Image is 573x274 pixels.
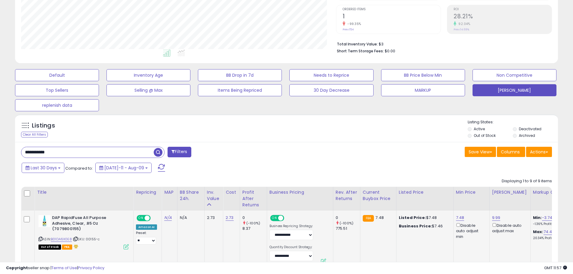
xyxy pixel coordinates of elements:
button: Columns [497,147,525,157]
span: OFF [283,216,293,221]
div: Rev. After Returns [336,189,358,202]
div: Title [37,189,131,195]
div: $7.48 [399,215,449,220]
span: Columns [501,149,520,155]
button: Inventory Age [106,69,190,81]
div: Displaying 1 to 9 of 9 items [502,178,552,184]
span: Last 30 Days [31,165,57,171]
button: Actions [526,147,552,157]
button: Default [15,69,99,81]
small: -99.35% [345,22,361,26]
button: 30 Day Decrease [289,84,373,96]
button: Needs to Reprice [289,69,373,81]
button: [DATE]-11 - Aug-09 [95,163,152,173]
div: N/A [180,215,200,220]
a: 2.73 [226,215,234,221]
a: N/A [164,215,171,221]
small: (-100%) [246,221,260,226]
span: Compared to: [65,165,93,171]
img: 31wox-GfLNL._SL40_.jpg [39,215,51,227]
small: (-100%) [340,221,353,226]
div: Cost [226,189,237,195]
span: | SKU: 00155-c [73,237,100,242]
small: FBA [363,215,374,222]
div: Current Buybox Price [363,189,394,202]
b: Business Price: [399,223,432,229]
div: Disable auto adjust min [456,222,485,239]
div: 0 [242,215,267,220]
div: $7.46 [399,223,449,229]
small: 92.04% [456,22,470,26]
a: 9.99 [492,215,501,221]
h5: Listings [32,122,55,130]
b: Min: [533,215,542,220]
label: Quantity Discount Strategy: [270,245,313,249]
a: Privacy Policy [78,265,104,271]
label: Business Repricing Strategy: [270,224,313,228]
span: ON [137,216,145,221]
span: OFF [150,216,159,221]
button: [PERSON_NAME] [473,84,556,96]
h2: 1 [343,13,441,21]
span: Ordered Items [343,8,441,11]
b: Total Inventory Value: [337,42,378,47]
label: Deactivated [519,126,541,131]
a: -3.74 [542,215,553,221]
div: seller snap | | [6,265,104,271]
a: B01DA6X0E8 [51,237,72,242]
span: [DATE]-11 - Aug-09 [104,165,144,171]
span: All listings that are currently out of stock and unavailable for purchase on Amazon [39,245,61,250]
div: 8.37 [242,226,267,231]
div: Listed Price [399,189,451,195]
a: Terms of Use [51,265,77,271]
div: Preset: [136,231,157,245]
button: Items Being Repriced [198,84,282,96]
span: ON [271,216,278,221]
span: 7.48 [375,215,384,220]
button: BB Drop in 7d [198,69,282,81]
div: 0 [336,215,360,220]
a: 74.41 [544,229,553,235]
button: replenish data [15,99,99,111]
div: [PERSON_NAME] [492,189,528,195]
span: ROI [454,8,552,11]
p: Listing States: [468,119,558,125]
b: Listed Price: [399,215,426,220]
h2: 28.21% [454,13,552,21]
div: Min Price [456,189,487,195]
div: MAP [164,189,174,195]
button: BB Price Below Min [381,69,465,81]
b: Max: [533,229,544,235]
a: 7.48 [456,215,464,221]
div: ASIN: [39,215,129,249]
div: 2.73 [207,215,218,220]
span: FBA [62,245,72,250]
i: hazardous material [72,244,79,248]
div: Profit After Returns [242,189,264,208]
div: Inv. value [207,189,220,202]
button: Last 30 Days [22,163,64,173]
span: $0.00 [385,48,395,54]
div: Repricing [136,189,159,195]
label: Archived [519,133,535,138]
button: MARKUP [381,84,465,96]
div: BB Share 24h. [180,189,202,202]
span: 2025-09-9 11:57 GMT [544,265,567,271]
li: $3 [337,40,547,47]
label: Active [474,126,485,131]
div: Amazon AI [136,224,157,230]
small: Prev: 154 [343,28,354,31]
div: Clear All Filters [21,132,48,137]
small: Prev: 14.69% [454,28,469,31]
button: Non Competitive [473,69,556,81]
strong: Copyright [6,265,28,271]
button: Top Sellers [15,84,99,96]
button: Filters [168,147,191,157]
b: DAP RapidFuse All Purpose Adhesive, Clear, .85 Oz (7079800155) [52,215,125,233]
label: Out of Stock [474,133,496,138]
div: Disable auto adjust max [492,222,526,234]
div: Business Pricing [270,189,331,195]
button: Save View [465,147,496,157]
button: Selling @ Max [106,84,190,96]
div: 775.51 [336,226,360,231]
